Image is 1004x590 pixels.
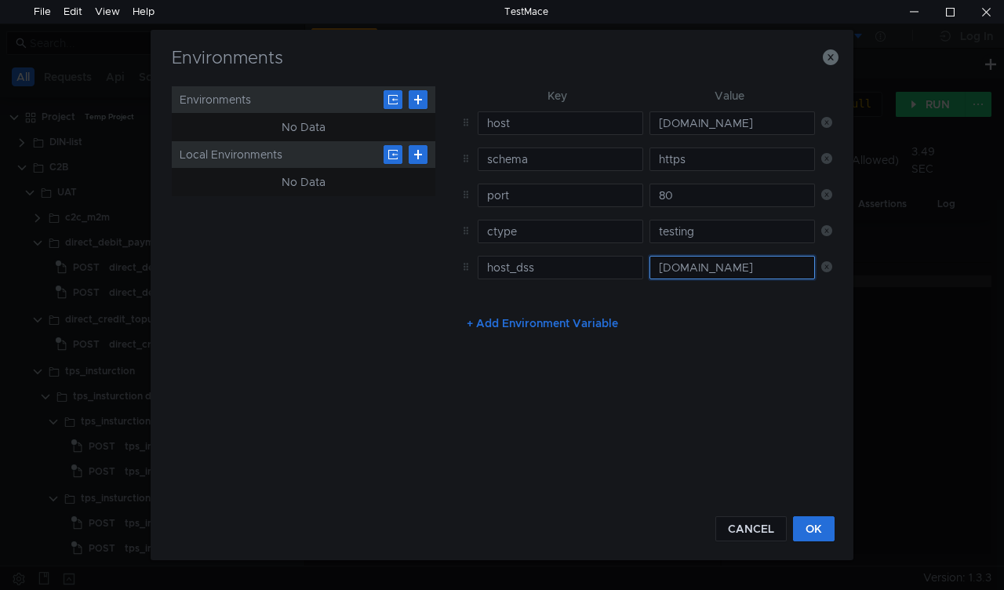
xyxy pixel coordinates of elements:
div: Local Environments [172,141,435,168]
th: Key [471,86,643,105]
div: Environments [172,86,435,113]
h3: Environments [169,49,835,67]
th: Value [643,86,815,105]
div: No Data [282,173,326,191]
div: No Data [282,118,326,137]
